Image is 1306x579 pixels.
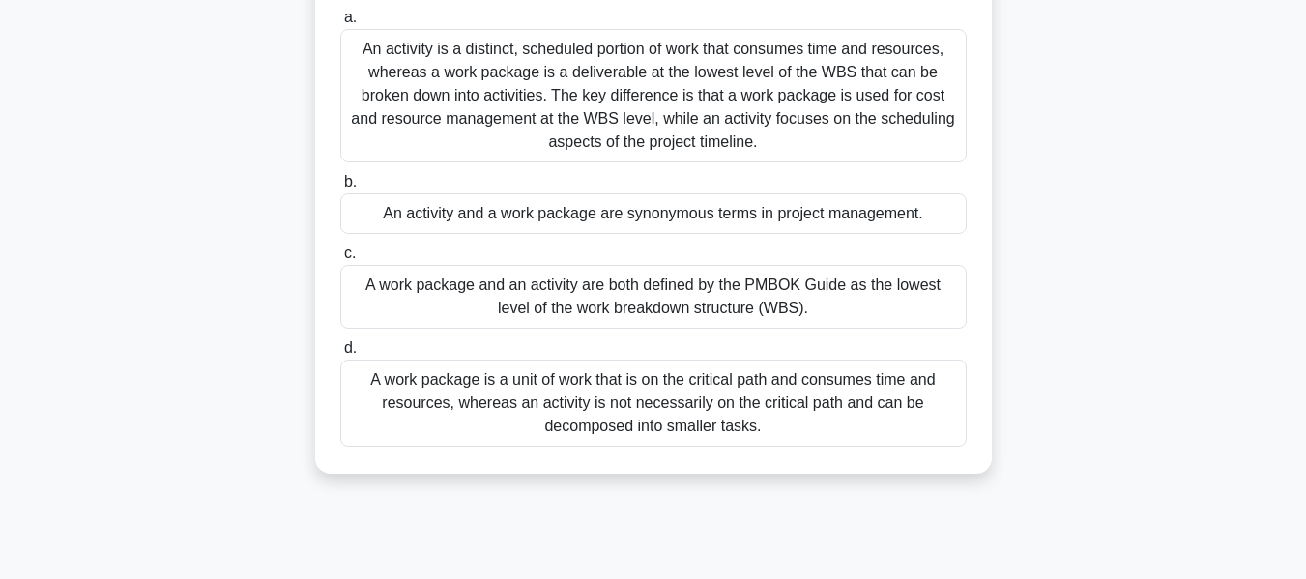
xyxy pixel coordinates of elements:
[340,29,967,162] div: An activity is a distinct, scheduled portion of work that consumes time and resources, whereas a ...
[344,245,356,261] span: c.
[340,360,967,447] div: A work package is a unit of work that is on the critical path and consumes time and resources, wh...
[344,173,357,189] span: b.
[344,339,357,356] span: d.
[344,9,357,25] span: a.
[340,265,967,329] div: A work package and an activity are both defined by the PMBOK Guide as the lowest level of the wor...
[340,193,967,234] div: An activity and a work package are synonymous terms in project management.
